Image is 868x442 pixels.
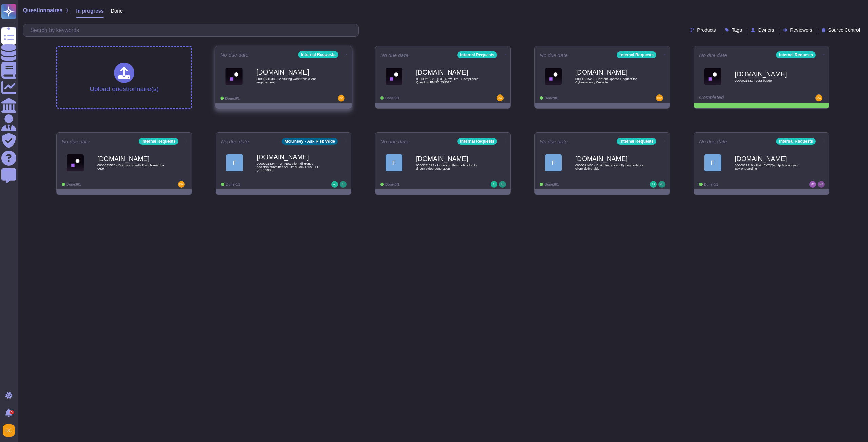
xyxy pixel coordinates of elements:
[697,28,716,33] span: Products
[3,424,15,437] img: user
[815,94,822,101] img: user
[540,139,568,144] span: No due date
[331,181,338,188] img: user
[416,155,484,162] b: [DOMAIN_NAME]
[225,96,240,100] span: Done: 0/1
[499,181,506,188] img: user
[386,68,402,85] img: Logo
[735,164,803,170] span: 0000021218 - FW: [EXT]Re: Update on your EW onboarding
[23,8,62,13] span: Questionnaires
[575,155,643,162] b: [DOMAIN_NAME]
[1,423,20,438] button: user
[66,183,81,186] span: Done: 0/1
[257,154,324,160] b: [DOMAIN_NAME]
[340,181,347,188] img: user
[221,139,249,144] span: No due date
[828,28,860,33] span: Source Control
[735,155,803,162] b: [DOMAIN_NAME]
[575,77,643,84] span: 0000021528 - Content Update Request for Cybersecurity Website
[226,183,240,186] span: Done: 0/1
[380,52,408,58] span: No due date
[457,51,497,58] div: Internal Requests
[575,69,643,76] b: [DOMAIN_NAME]
[282,138,338,145] div: McKinsey - Ask Risk Wide
[699,139,727,144] span: No due date
[225,68,243,85] img: Logo
[758,28,774,33] span: Owners
[658,181,665,188] img: user
[97,164,165,170] span: 0000021525 - Discussion with Franchisee of a QSR
[10,410,14,414] div: 9+
[27,24,358,36] input: Search by keywords
[776,51,816,58] div: Internal Requests
[338,95,345,102] img: user
[735,79,803,82] span: 0000021531 - Lost badge
[139,138,178,145] div: Internal Requests
[457,138,497,145] div: Internal Requests
[416,69,484,76] b: [DOMAIN_NAME]
[256,69,325,76] b: [DOMAIN_NAME]
[76,8,104,13] span: In progress
[97,155,165,162] b: [DOMAIN_NAME]
[111,8,123,13] span: Done
[385,96,399,100] span: Done: 0/1
[220,52,249,57] span: No due date
[380,139,408,144] span: No due date
[491,181,497,188] img: user
[545,183,559,186] span: Done: 0/1
[735,71,803,77] b: [DOMAIN_NAME]
[704,68,721,85] img: Logo
[699,52,727,58] span: No due date
[416,164,484,170] span: 0000021522 - Inquiry on Firm policy for AI-driven video generation
[67,154,84,171] img: Logo
[226,154,243,171] div: F
[545,68,562,85] img: Logo
[298,51,338,58] div: Internal Requests
[62,139,90,144] span: No due date
[650,181,657,188] img: user
[818,181,825,188] img: user
[575,164,643,170] span: 0000021483 - Risk clearance - Python code as client deliverable
[790,28,812,33] span: Reviewers
[257,162,324,172] span: 0000021524 - FW: New client diligence decision submitted for TimeClock Plus, LLC (Z6011989)
[809,181,816,188] img: user
[385,183,399,186] span: Done: 0/1
[256,77,325,84] span: 0000021530 - Sanitizing work from client engagement
[617,138,656,145] div: Internal Requests
[545,154,562,171] div: F
[497,94,504,101] img: user
[699,94,782,101] div: Completed
[656,94,663,101] img: user
[90,63,159,92] div: Upload questionnaire(s)
[776,138,816,145] div: Internal Requests
[416,77,484,84] span: 0000021533 - [EXT]New Hire - Compliance Question FMNO 339315
[617,51,656,58] div: Internal Requests
[732,28,742,33] span: Tags
[545,96,559,100] span: Done: 0/1
[704,154,721,171] div: F
[386,154,402,171] div: F
[540,52,568,58] span: No due date
[704,183,718,186] span: Done: 0/1
[178,181,185,188] img: user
